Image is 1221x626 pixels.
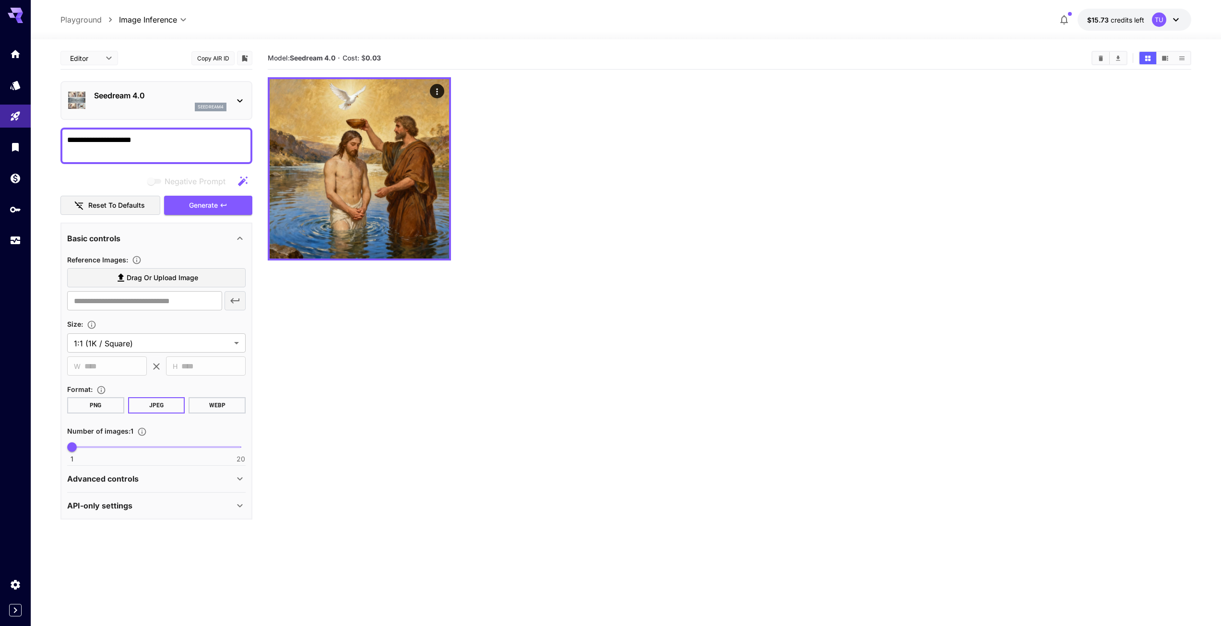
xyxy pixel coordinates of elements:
[67,268,246,288] label: Drag or upload image
[1092,52,1109,64] button: Clear All
[1078,9,1191,31] button: $15.73496TU
[133,427,151,437] button: Specify how many images to generate in a single request. Each image generation will be charged se...
[1152,12,1166,27] div: TU
[10,48,21,60] div: Home
[60,14,119,25] nav: breadcrumb
[10,79,21,91] div: Models
[119,14,177,25] span: Image Inference
[74,361,81,372] span: W
[1157,52,1174,64] button: Show media in video view
[1111,16,1144,24] span: credits left
[1087,16,1111,24] span: $15.73
[1087,15,1144,25] div: $15.73496
[93,385,110,395] button: Choose the file format for the output image.
[10,235,21,247] div: Usage
[10,172,21,184] div: Wallet
[67,86,246,115] div: Seedream 4.0seedream4
[67,385,93,393] span: Format :
[240,52,249,64] button: Add to library
[74,338,230,349] span: 1:1 (1K / Square)
[290,54,335,62] b: Seedream 4.0
[145,175,233,187] span: Negative prompts are not compatible with the selected model.
[1138,51,1191,65] div: Show media in grid viewShow media in video viewShow media in list view
[10,110,21,122] div: Playground
[10,141,21,153] div: Library
[338,52,340,64] p: ·
[67,473,139,484] p: Advanced controls
[189,200,218,212] span: Generate
[60,196,160,215] button: Reset to defaults
[67,256,128,264] span: Reference Images :
[71,454,73,464] span: 1
[70,53,100,63] span: Editor
[268,54,335,62] span: Model:
[165,176,225,187] span: Negative Prompt
[67,233,120,244] p: Basic controls
[94,90,226,101] p: Seedream 4.0
[67,467,246,490] div: Advanced controls
[10,579,21,591] div: Settings
[67,397,124,413] button: PNG
[67,500,132,511] p: API-only settings
[67,320,83,328] span: Size :
[128,255,145,265] button: Upload a reference image to guide the result. This is needed for Image-to-Image or Inpainting. Su...
[366,54,381,62] b: 0.03
[10,203,21,215] div: API Keys
[67,494,246,517] div: API-only settings
[1110,52,1126,64] button: Download All
[127,272,198,284] span: Drag or upload image
[1174,52,1190,64] button: Show media in list view
[198,104,224,110] p: seedream4
[1139,52,1156,64] button: Show media in grid view
[67,227,246,250] div: Basic controls
[83,320,100,330] button: Adjust the dimensions of the generated image by specifying its width and height in pixels, or sel...
[430,84,444,98] div: Actions
[60,14,102,25] a: Playground
[270,79,449,259] img: 2Q==
[164,196,252,215] button: Generate
[128,397,185,413] button: JPEG
[191,51,235,65] button: Copy AIR ID
[189,397,246,413] button: WEBP
[237,454,245,464] span: 20
[343,54,381,62] span: Cost: $
[67,427,133,435] span: Number of images : 1
[173,361,178,372] span: H
[1091,51,1127,65] div: Clear AllDownload All
[9,604,22,616] button: Expand sidebar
